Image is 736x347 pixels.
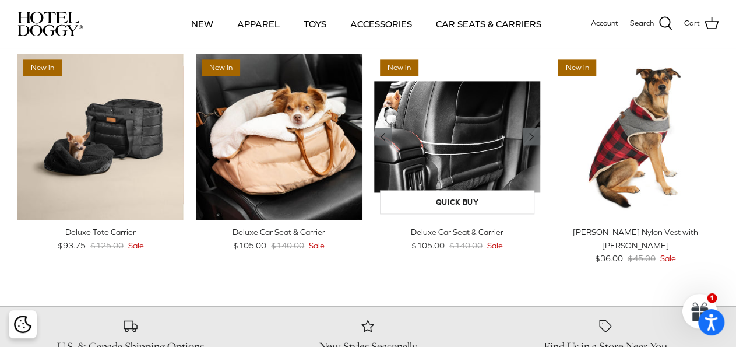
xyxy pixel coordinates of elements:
[17,226,184,239] div: Deluxe Tote Carrier
[552,226,719,265] a: [PERSON_NAME] Nylon Vest with [PERSON_NAME] $36.00 $45.00 Sale
[449,239,483,252] span: $140.00
[202,59,240,76] span: New in
[595,252,623,265] span: $36.00
[309,239,325,252] span: Sale
[630,17,654,30] span: Search
[684,17,700,30] span: Cart
[630,16,672,31] a: Search
[196,54,362,220] a: Deluxe Car Seat & Carrier
[374,54,541,220] a: Deluxe Car Seat & Carrier
[196,226,362,252] a: Deluxe Car Seat & Carrier $105.00 $140.00 Sale
[374,226,541,252] a: Deluxe Car Seat & Carrier $105.00 $140.00 Sale
[271,239,304,252] span: $140.00
[293,4,337,44] a: TOYS
[173,4,559,44] div: Primary navigation
[374,226,541,239] div: Deluxe Car Seat & Carrier
[340,4,422,44] a: ACCESSORIES
[591,19,618,27] span: Account
[425,4,552,44] a: CAR SEATS & CARRIERS
[684,16,719,31] a: Cart
[374,128,392,145] a: Previous
[181,4,224,44] a: NEW
[558,59,596,76] span: New in
[23,59,62,76] span: New in
[523,128,540,145] a: Previous
[58,239,86,252] span: $93.75
[552,226,719,252] div: [PERSON_NAME] Nylon Vest with [PERSON_NAME]
[17,54,184,220] a: Deluxe Tote Carrier
[591,17,618,30] a: Account
[487,239,503,252] span: Sale
[17,12,83,36] img: hoteldoggycom
[660,252,676,265] span: Sale
[17,226,184,252] a: Deluxe Tote Carrier $93.75 $125.00 Sale
[411,239,445,252] span: $105.00
[552,54,719,220] a: Melton Nylon Vest with Sherpa Lining
[12,314,33,335] button: Cookie policy
[128,239,144,252] span: Sale
[196,226,362,239] div: Deluxe Car Seat & Carrier
[233,239,266,252] span: $105.00
[628,252,656,265] span: $45.00
[90,239,124,252] span: $125.00
[14,316,31,333] img: Cookie policy
[380,190,535,214] a: Quick buy
[380,59,418,76] span: New in
[227,4,290,44] a: APPAREL
[9,310,37,338] div: Cookie policy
